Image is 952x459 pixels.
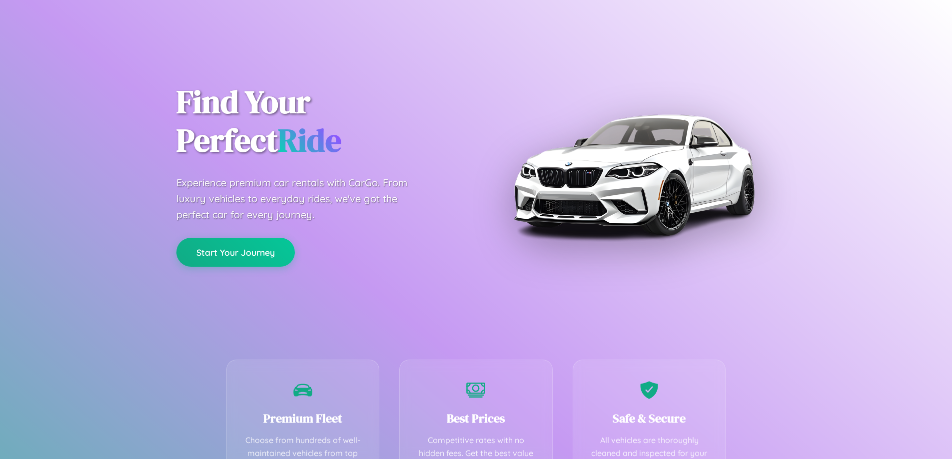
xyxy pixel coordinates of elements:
[415,410,537,427] h3: Best Prices
[242,410,364,427] h3: Premium Fleet
[176,83,461,160] h1: Find Your Perfect
[278,118,341,162] span: Ride
[588,410,711,427] h3: Safe & Secure
[509,50,759,300] img: Premium BMW car rental vehicle
[176,238,295,267] button: Start Your Journey
[176,175,426,223] p: Experience premium car rentals with CarGo. From luxury vehicles to everyday rides, we've got the ...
